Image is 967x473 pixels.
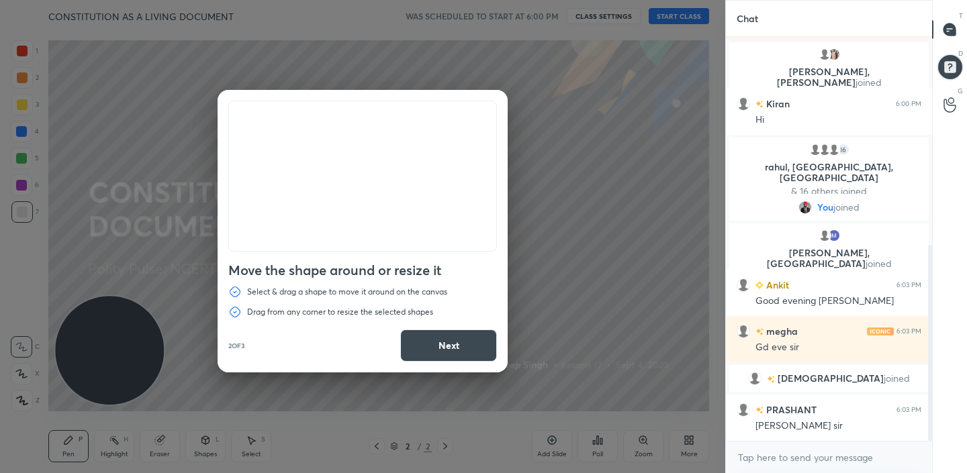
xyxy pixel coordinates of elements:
[767,376,775,383] img: no-rating-badge.077c3623.svg
[737,66,921,88] p: [PERSON_NAME], [PERSON_NAME]
[827,143,841,156] img: default.png
[755,341,921,354] div: Gd eve sir
[778,373,884,384] span: [DEMOGRAPHIC_DATA]
[896,100,921,108] div: 6:00 PM
[228,262,497,278] h4: Move the shape around or resize it
[726,1,769,36] p: Chat
[959,11,963,21] p: T
[833,202,860,213] span: joined
[748,372,762,385] img: default.png
[764,97,790,111] h6: Kiran
[896,406,921,414] div: 6:03 PM
[958,48,963,58] p: D
[737,186,921,197] p: & 16 others joined
[958,86,963,96] p: G
[817,202,833,213] span: You
[764,403,817,417] h6: PRASHANT
[755,101,764,108] img: no-rating-badge.077c3623.svg
[884,373,910,384] span: joined
[737,162,921,183] p: rahul, [GEOGRAPHIC_DATA], [GEOGRAPHIC_DATA]
[737,403,750,417] img: default.png
[400,329,497,362] button: Next
[827,229,841,242] img: 9878a82778734d189327d4faad7d1959.46285238_3
[798,201,812,214] img: 59899a6810124786a60b9173fc93a25e.jpg
[867,327,894,335] img: iconic-light.a09c19a4.png
[737,248,921,269] p: [PERSON_NAME], [GEOGRAPHIC_DATA]
[755,407,764,414] img: no-rating-badge.077c3623.svg
[755,419,921,433] div: [PERSON_NAME] sir
[827,48,841,61] img: d6679e7244f1441cafa331504da06bbf.jpg
[755,281,764,289] img: Learner_Badge_beginner_1_8b307cf2a0.svg
[818,143,831,156] img: default.png
[737,97,750,111] img: default.png
[818,48,831,61] img: default.png
[818,229,831,242] img: default.png
[755,113,921,127] div: Hi
[866,257,892,270] span: joined
[856,76,882,89] span: joined
[764,324,798,338] h6: megha
[896,281,921,289] div: 6:03 PM
[737,278,750,292] img: default.png
[755,328,764,335] img: no-rating-badge.077c3623.svg
[837,143,850,156] div: 16
[764,278,789,292] h6: Ankit
[247,286,447,297] p: Select & drag a shape to move it around on the canvas
[896,327,921,335] div: 6:03 PM
[737,325,750,338] img: default.png
[809,143,822,156] img: default.png
[726,37,932,441] div: grid
[755,295,921,308] div: Good evening [PERSON_NAME]
[228,342,244,349] p: 2 of 3
[247,307,433,317] p: Drag from any corner to resize the selected shapes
